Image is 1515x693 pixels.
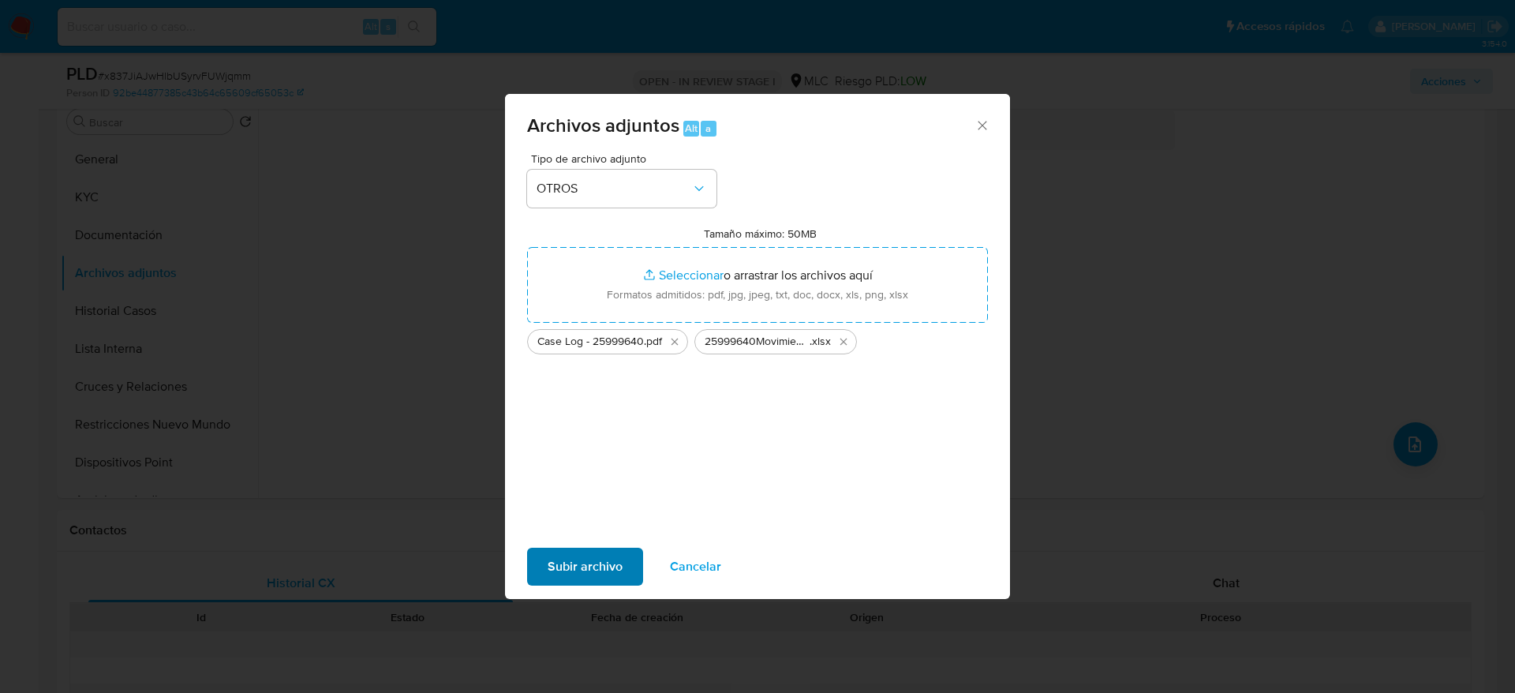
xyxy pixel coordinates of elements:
[810,334,831,350] span: .xlsx
[644,334,662,350] span: .pdf
[527,548,643,586] button: Subir archivo
[974,118,989,132] button: Cerrar
[670,549,721,584] span: Cancelar
[527,111,679,139] span: Archivos adjuntos
[537,334,644,350] span: Case Log - 25999640
[705,121,711,136] span: a
[649,548,742,586] button: Cancelar
[665,332,684,351] button: Eliminar Case Log - 25999640.pdf
[527,323,988,354] ul: Archivos seleccionados
[705,334,810,350] span: 25999640Movimientos
[531,153,720,164] span: Tipo de archivo adjunto
[834,332,853,351] button: Eliminar 25999640Movimientos.xlsx
[704,227,817,241] label: Tamaño máximo: 50MB
[685,121,698,136] span: Alt
[548,549,623,584] span: Subir archivo
[537,181,691,197] span: OTROS
[527,170,716,208] button: OTROS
